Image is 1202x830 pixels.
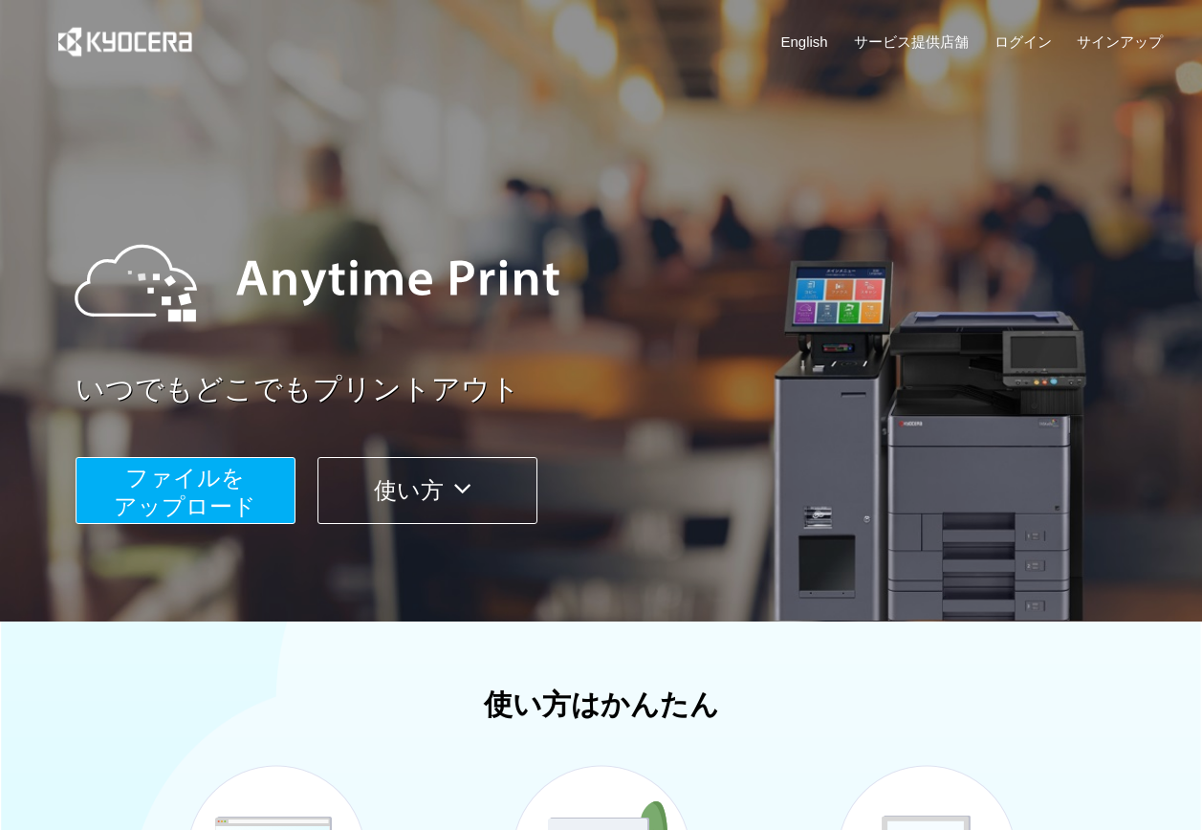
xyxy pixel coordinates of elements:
a: サインアップ [1077,32,1163,52]
span: ファイルを ​​アップロード [114,465,256,519]
a: English [781,32,828,52]
a: ログイン [994,32,1052,52]
button: 使い方 [317,457,537,524]
a: いつでもどこでもプリントアウト [76,369,1175,410]
button: ファイルを​​アップロード [76,457,295,524]
a: サービス提供店舗 [854,32,969,52]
